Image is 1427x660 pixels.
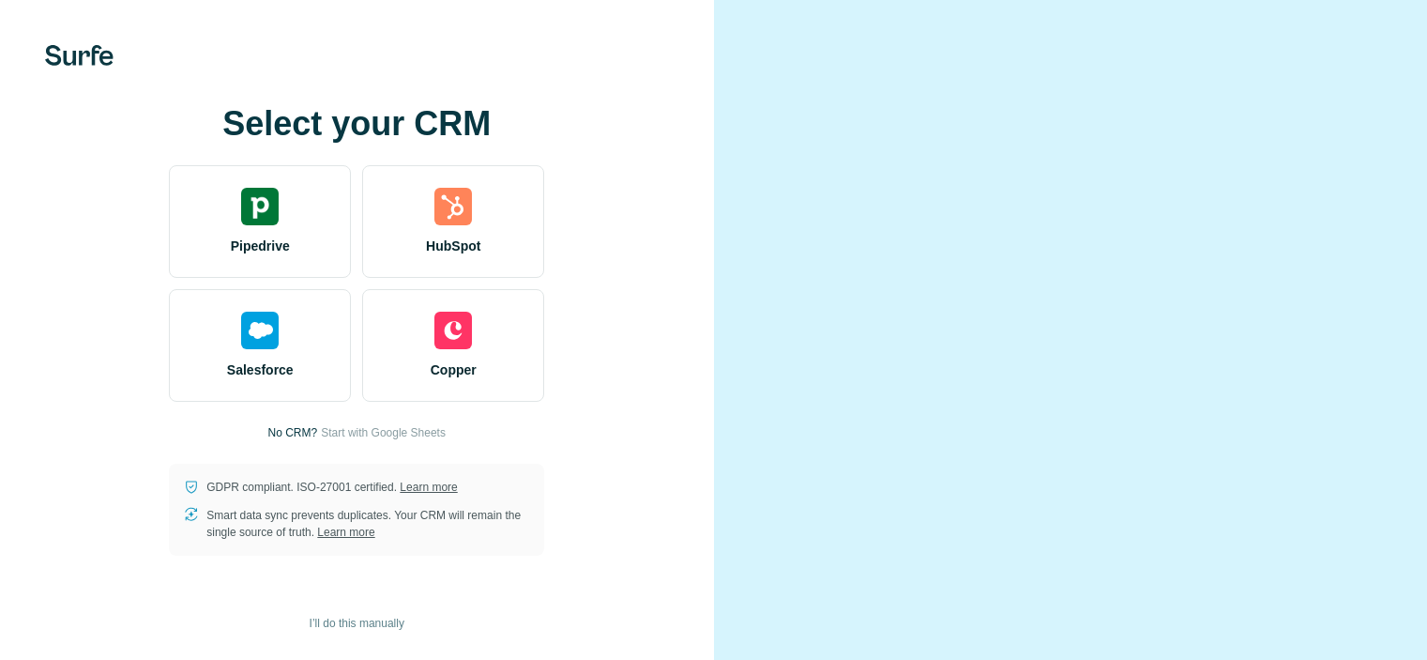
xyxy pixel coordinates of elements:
[227,361,294,379] span: Salesforce
[317,526,374,539] a: Learn more
[321,424,446,441] button: Start with Google Sheets
[426,237,480,255] span: HubSpot
[231,237,290,255] span: Pipedrive
[434,188,472,225] img: hubspot's logo
[169,105,544,143] h1: Select your CRM
[310,615,404,632] span: I’ll do this manually
[206,507,529,541] p: Smart data sync prevents duplicates. Your CRM will remain the single source of truth.
[45,45,114,66] img: Surfe's logo
[434,312,472,349] img: copper's logo
[400,481,457,494] a: Learn more
[241,188,279,225] img: pipedrive's logo
[241,312,279,349] img: salesforce's logo
[296,609,417,637] button: I’ll do this manually
[206,479,457,496] p: GDPR compliant. ISO-27001 certified.
[268,424,318,441] p: No CRM?
[431,361,477,379] span: Copper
